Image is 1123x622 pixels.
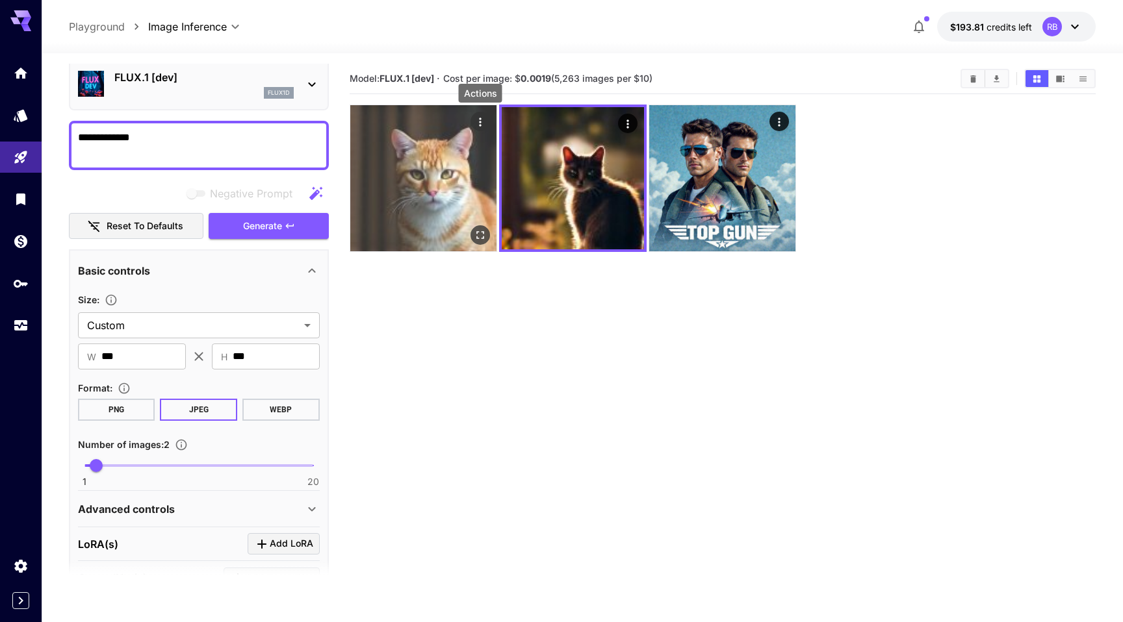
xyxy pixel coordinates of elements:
span: H [221,349,227,364]
div: RB [1042,17,1062,36]
button: Show images in list view [1072,70,1094,87]
div: Models [13,107,29,123]
p: FLUX.1 [dev] [114,69,294,85]
span: credits left [987,21,1032,32]
img: Z [350,105,497,251]
div: Home [13,65,29,81]
span: $193.81 [950,21,987,32]
p: flux1d [268,88,290,97]
div: Show images in grid viewShow images in video viewShow images in list view [1024,69,1096,88]
button: Expand sidebar [12,592,29,609]
div: Open in fullscreen [471,225,490,245]
button: Adjust the dimensions of the generated image by specifying its width and height in pixels, or sel... [99,293,123,306]
span: Size : [78,294,99,305]
span: Add LoRA [270,536,313,552]
div: FLUX.1 [dev]flux1d [78,64,320,104]
div: $193.81248 [950,20,1032,34]
span: Format : [78,382,112,393]
div: Advanced controls [78,493,320,525]
div: Actions [459,84,502,103]
button: $193.81248RB [937,12,1096,42]
b: FLUX.1 [dev] [380,73,434,84]
span: Image Inference [148,19,227,34]
span: Number of images : 2 [78,439,170,450]
span: 20 [307,475,319,488]
div: API Keys [13,275,29,292]
div: Actions [471,112,490,131]
button: Download All [985,70,1008,87]
div: Library [13,191,29,207]
button: Show images in video view [1049,70,1072,87]
div: Wallet [13,233,29,249]
button: Reset to defaults [69,213,204,240]
div: Usage [13,317,29,334]
button: PNG [78,399,155,421]
span: Negative Prompt [210,186,292,201]
button: JPEG [160,399,237,421]
img: Z [649,105,795,251]
button: WEBP [242,399,320,421]
span: Cost per image: $ (5,263 images per $10) [443,73,652,84]
img: 9k= [502,107,644,249]
button: Show images in grid view [1026,70,1048,87]
button: Clear Images [962,70,985,87]
button: Specify how many images to generate in a single request. Each image generation will be charged se... [170,438,193,451]
b: 0.0019 [521,73,551,84]
p: LoRA(s) [78,536,118,552]
div: Basic controls [78,255,320,286]
div: Actions [618,114,638,133]
p: Basic controls [78,263,150,279]
span: Generate [243,218,282,234]
p: Advanced controls [78,501,175,517]
span: Custom [87,317,299,333]
nav: breadcrumb [69,19,148,34]
span: W [87,349,96,364]
button: Choose the file format for the output image. [112,382,136,395]
span: Model: [350,73,434,84]
div: Clear ImagesDownload All [961,69,1009,88]
a: Playground [69,19,125,34]
span: 1 [83,475,86,488]
div: Playground [13,149,29,166]
div: Actions [770,112,790,131]
div: Settings [13,558,29,574]
button: Click to add LoRA [248,533,320,554]
span: Negative prompts are not compatible with the selected model. [184,185,303,201]
p: · [437,71,440,86]
button: Generate [209,213,328,240]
